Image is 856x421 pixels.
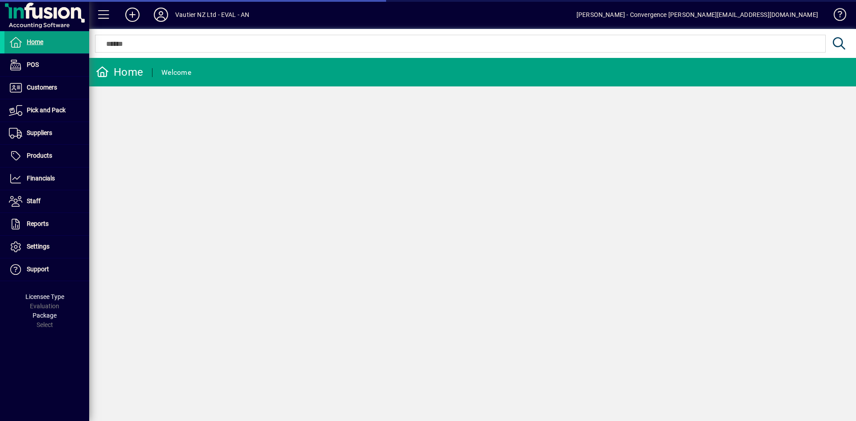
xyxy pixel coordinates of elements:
[27,197,41,204] span: Staff
[4,145,89,167] a: Products
[27,220,49,227] span: Reports
[27,129,52,136] span: Suppliers
[27,84,57,91] span: Customers
[175,8,250,22] div: Vautier NZ Ltd - EVAL - AN
[4,168,89,190] a: Financials
[827,2,845,31] a: Knowledge Base
[161,65,191,80] div: Welcome
[27,106,66,114] span: Pick and Pack
[4,54,89,76] a: POS
[118,7,147,23] button: Add
[27,152,52,159] span: Products
[4,190,89,213] a: Staff
[4,99,89,122] a: Pick and Pack
[27,38,43,45] span: Home
[4,213,89,235] a: Reports
[27,266,49,273] span: Support
[4,236,89,258] a: Settings
[147,7,175,23] button: Profile
[4,258,89,281] a: Support
[27,243,49,250] span: Settings
[4,122,89,144] a: Suppliers
[27,175,55,182] span: Financials
[576,8,818,22] div: [PERSON_NAME] - Convergence [PERSON_NAME][EMAIL_ADDRESS][DOMAIN_NAME]
[27,61,39,68] span: POS
[33,312,57,319] span: Package
[4,77,89,99] a: Customers
[96,65,143,79] div: Home
[25,293,64,300] span: Licensee Type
